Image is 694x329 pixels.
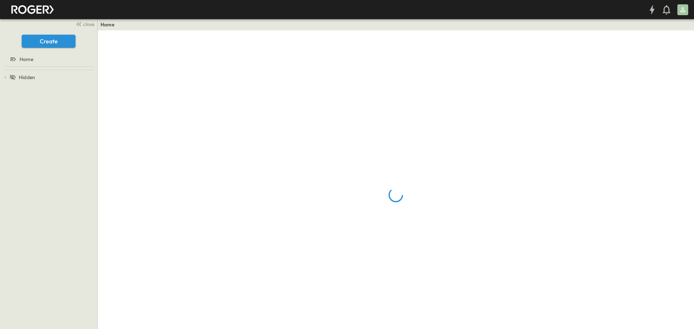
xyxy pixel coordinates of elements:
[22,35,76,48] button: Create
[83,21,94,28] span: close
[100,21,115,28] a: Home
[20,56,33,63] span: Home
[73,19,96,29] button: close
[100,21,119,28] nav: breadcrumbs
[19,74,35,81] span: Hidden
[1,54,94,64] a: Home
